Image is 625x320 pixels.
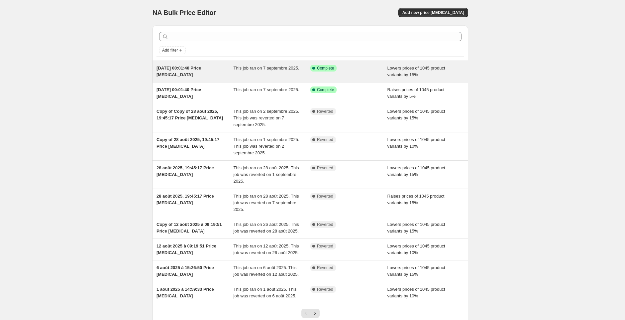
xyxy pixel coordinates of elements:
[234,287,297,298] span: This job ran on 1 août 2025. This job was reverted on 6 août 2025.
[317,287,333,292] span: Reverted
[387,265,445,277] span: Lowers prices of 1045 product variants by 15%
[317,137,333,142] span: Reverted
[156,66,201,77] span: [DATE] 00:01:40 Price [MEDICAL_DATA]
[162,48,178,53] span: Add filter
[387,243,445,255] span: Lowers prices of 1045 product variants by 10%
[234,194,299,212] span: This job ran on 28 août 2025. This job was reverted on 7 septembre 2025.
[156,287,214,298] span: 1 août 2025 à 14:59:33 Price [MEDICAL_DATA]
[234,222,299,234] span: This job ran on 26 août 2025. This job was reverted on 28 août 2025.
[387,287,445,298] span: Lowers prices of 1045 product variants by 10%
[387,109,445,120] span: Lowers prices of 1045 product variants by 15%
[234,137,299,155] span: This job ran on 1 septembre 2025. This job was reverted on 2 septembre 2025.
[387,222,445,234] span: Lowers prices of 1045 product variants by 15%
[156,109,223,120] span: Copy of Copy of 28 août 2025, 19:45:17 Price [MEDICAL_DATA]
[310,309,320,318] button: Next
[317,243,333,249] span: Reverted
[234,87,299,92] span: This job ran on 7 septembre 2025.
[317,194,333,199] span: Reverted
[387,66,445,77] span: Lowers prices of 1045 product variants by 15%
[156,165,214,177] span: 28 août 2025, 19:45:17 Price [MEDICAL_DATA]
[234,66,299,71] span: This job ran on 7 septembre 2025.
[387,165,445,177] span: Lowers prices of 1045 product variants by 15%
[398,8,468,17] button: Add new price [MEDICAL_DATA]
[156,222,222,234] span: Copy of 12 août 2025 à 09:19:51 Price [MEDICAL_DATA]
[234,165,299,184] span: This job ran on 28 août 2025. This job was reverted on 1 septembre 2025.
[153,9,216,16] span: NA Bulk Price Editor
[234,109,299,127] span: This job ran on 2 septembre 2025. This job was reverted on 7 septembre 2025.
[156,87,201,99] span: [DATE] 00:01:40 Price [MEDICAL_DATA]
[159,46,186,54] button: Add filter
[317,222,333,227] span: Reverted
[156,265,214,277] span: 6 août 2025 à 15:26:50 Price [MEDICAL_DATA]
[317,265,333,270] span: Reverted
[301,309,320,318] nav: Pagination
[317,165,333,171] span: Reverted
[234,243,299,255] span: This job ran on 12 août 2025. This job was reverted on 26 août 2025.
[156,194,214,205] span: 28 août 2025, 19:45:17 Price [MEDICAL_DATA]
[234,265,299,277] span: This job ran on 6 août 2025. This job was reverted on 12 août 2025.
[317,87,334,92] span: Complete
[387,194,445,205] span: Raises prices of 1045 product variants by 15%
[317,66,334,71] span: Complete
[402,10,464,15] span: Add new price [MEDICAL_DATA]
[387,137,445,149] span: Lowers prices of 1045 product variants by 10%
[317,109,333,114] span: Reverted
[156,243,216,255] span: 12 août 2025 à 09:19:51 Price [MEDICAL_DATA]
[387,87,445,99] span: Raises prices of 1045 product variants by 5%
[156,137,219,149] span: Copy of 28 août 2025, 19:45:17 Price [MEDICAL_DATA]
